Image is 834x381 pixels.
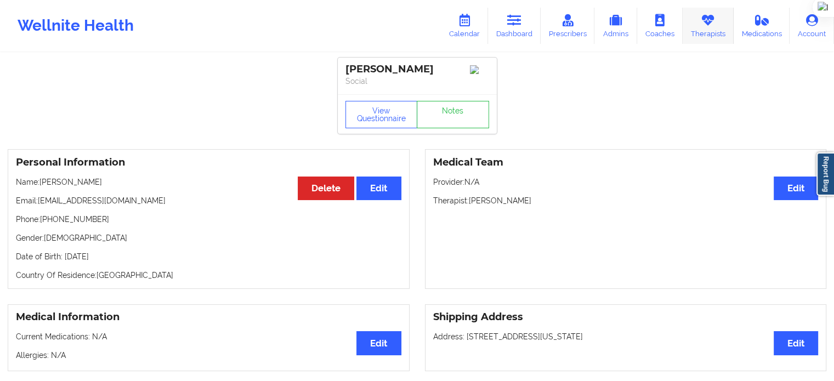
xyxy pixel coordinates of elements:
[16,156,401,169] h3: Personal Information
[16,195,401,206] p: Email: [EMAIL_ADDRESS][DOMAIN_NAME]
[16,214,401,225] p: Phone: [PHONE_NUMBER]
[433,331,819,342] p: Address: [STREET_ADDRESS][US_STATE]
[298,177,354,200] button: Delete
[433,177,819,187] p: Provider: N/A
[356,177,401,200] button: Edit
[16,251,401,262] p: Date of Birth: [DATE]
[417,101,489,128] a: Notes
[433,311,819,323] h3: Shipping Address
[816,152,834,196] a: Report Bug
[16,311,401,323] h3: Medical Information
[594,8,637,44] a: Admins
[441,8,488,44] a: Calendar
[433,195,819,206] p: Therapist: [PERSON_NAME]
[345,101,418,128] button: View Questionnaire
[345,63,489,76] div: [PERSON_NAME]
[774,177,818,200] button: Edit
[345,76,489,87] p: Social
[16,331,401,342] p: Current Medications: N/A
[433,156,819,169] h3: Medical Team
[16,350,401,361] p: Allergies: N/A
[470,65,489,74] img: Image%2Fplaceholer-image.png
[488,8,541,44] a: Dashboard
[16,177,401,187] p: Name: [PERSON_NAME]
[16,232,401,243] p: Gender: [DEMOGRAPHIC_DATA]
[790,8,834,44] a: Account
[734,8,790,44] a: Medications
[683,8,734,44] a: Therapists
[356,331,401,355] button: Edit
[541,8,595,44] a: Prescribers
[637,8,683,44] a: Coaches
[774,331,818,355] button: Edit
[16,270,401,281] p: Country Of Residence: [GEOGRAPHIC_DATA]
